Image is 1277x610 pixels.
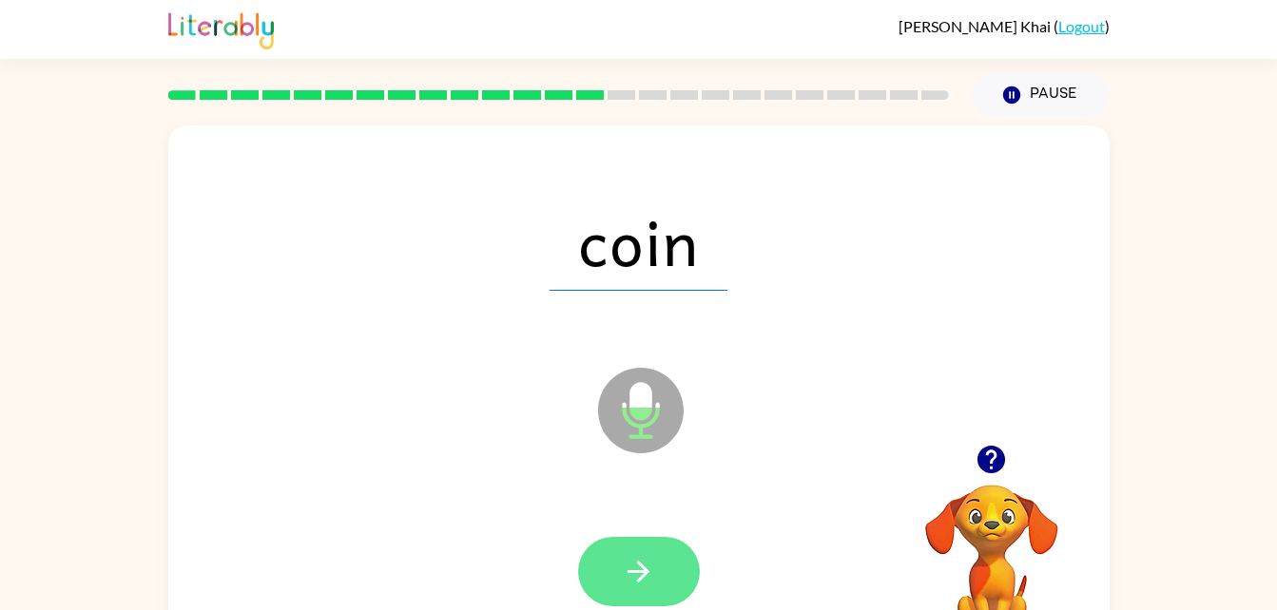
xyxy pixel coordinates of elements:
[168,8,274,49] img: Literably
[899,17,1110,35] div: ( )
[1058,17,1105,35] a: Logout
[972,73,1110,117] button: Pause
[899,17,1054,35] span: [PERSON_NAME] Khai
[550,192,727,291] span: coin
